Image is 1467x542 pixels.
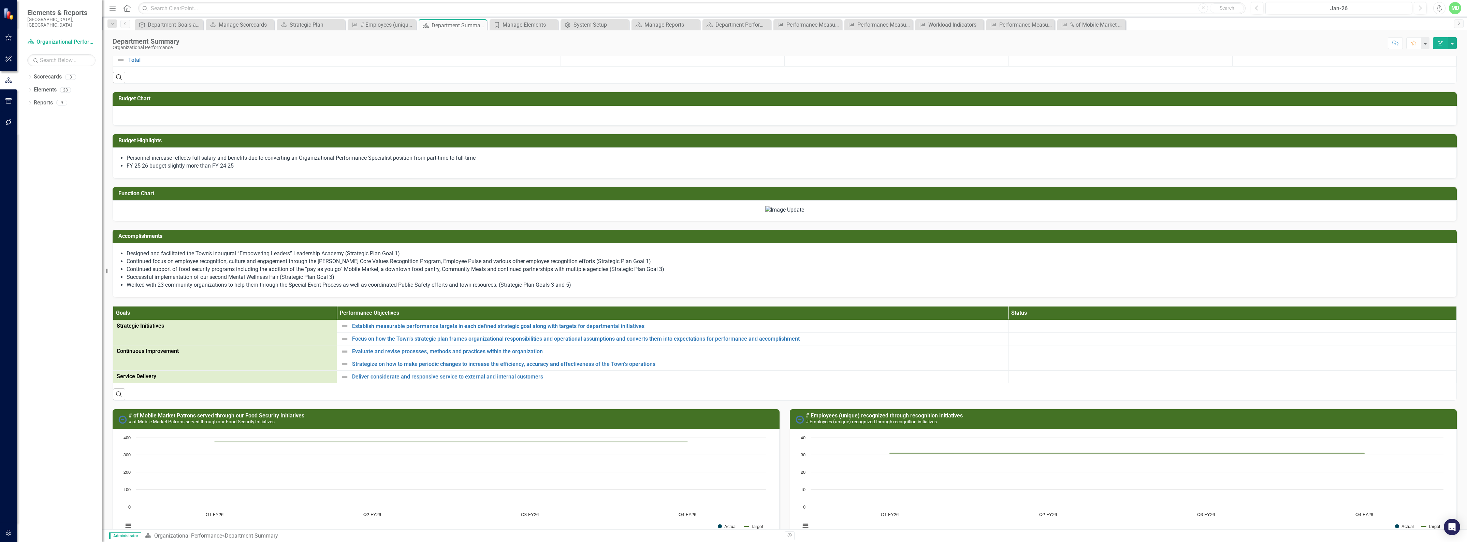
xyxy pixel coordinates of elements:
[801,521,810,531] button: View chart menu, Chart
[113,320,337,345] td: Double-Click to Edit
[118,233,1453,239] h3: Accomplishments
[801,488,805,492] text: 10
[128,57,333,63] a: Total
[127,273,1450,281] li: Successful implementation of our second Mental Wellness Fair (Strategic Plan Goal 3)
[1039,513,1057,517] text: Q2-FY26
[113,45,179,50] div: Organizational Performance
[928,20,982,29] div: Workload Indicators
[644,20,698,29] div: Manage Reports
[679,513,696,517] text: Q4-FY26
[801,453,805,457] text: 30
[1268,4,1410,13] div: Jan-26
[120,434,772,537] div: Chart. Highcharts interactive chart.
[881,513,899,517] text: Q1-FY26
[337,320,1008,333] td: Double-Click to Edit Right Click for Context Menu
[999,20,1053,29] div: Performance Measures (Dashboard View)
[857,20,911,29] div: Performance Measure Detail (Review)
[206,513,223,517] text: Q1-FY26
[118,96,1453,102] h3: Budget Chart
[1008,320,1456,333] td: Double-Click to Edit
[290,20,343,29] div: Strategic Plan
[1008,345,1456,358] td: Double-Click to Edit
[128,505,131,510] text: 0
[127,250,1450,258] li: Designed and facilitated the Town’s inaugural “Empowering Leaders” Leadership Academy (Strategic ...
[846,20,911,29] a: Performance Measure Detail (Review)
[796,415,804,424] img: No Information
[988,20,1053,29] a: Performance Measures (Dashboard View)
[27,17,96,28] small: [GEOGRAPHIC_DATA], [GEOGRAPHIC_DATA]
[127,281,1450,289] li: Worked with 23 community organizations to help them through the Special Event Process as well as ...
[503,20,556,29] div: Manage Elements
[127,154,1450,162] li: Personnel increase reflects full salary and benefits due to converting an Organizational Performa...
[803,505,805,510] text: 0
[124,436,131,440] text: 400
[337,345,1008,358] td: Double-Click to Edit Right Click for Context Menu
[491,20,556,29] a: Manage Elements
[888,452,1366,454] g: Target, series 2 of 2. Line with 4 data points.
[127,162,1450,170] li: FY 25-26 budget slightly more than FY 24-25
[765,206,804,214] img: Image Update
[1395,524,1414,529] button: Show Actual
[117,373,333,381] span: Service Delivery
[1197,513,1215,517] text: Q3-FY26
[129,412,304,419] a: # of Mobile Market Patrons served through our Food Security Initiatives
[27,54,96,66] input: Search Below...
[1059,20,1124,29] a: % of Mobile Market Patrons paying less than suggested amount
[34,86,57,94] a: Elements
[1210,3,1244,13] button: Search
[1449,2,1461,14] button: MD
[917,20,982,29] a: Workload Indicators
[340,335,349,343] img: Not Defined
[1008,358,1456,371] td: Double-Click to Edit
[118,415,127,424] img: No Information
[1444,519,1460,535] div: Open Intercom Messenger
[148,20,201,29] div: Department Goals and Performance Objectives
[127,266,1450,273] li: Continued support of food security programs including the addition of the “pay as you go” Mobile ...
[113,345,337,371] td: Double-Click to Edit
[1008,333,1456,345] td: Double-Click to Edit
[1265,2,1412,14] button: Jan-26
[797,434,1450,537] div: Chart. Highcharts interactive chart.
[633,20,698,29] a: Manage Reports
[1008,371,1456,383] td: Double-Click to Edit
[786,20,840,29] div: Performance Measure Quarterly Report
[138,2,1246,14] input: Search ClearPoint...
[145,532,780,540] div: »
[56,100,67,106] div: 9
[136,20,201,29] a: Department Goals and Performance Objectives
[124,488,131,492] text: 100
[340,347,349,356] img: Not Defined
[349,20,414,29] a: # Employees (unique) recognized through recognition initiatives
[337,333,1008,345] td: Double-Click to Edit Right Click for Context Menu
[118,138,1453,144] h3: Budget Highlights
[118,190,1453,197] h3: Function Chart
[797,434,1447,537] svg: Interactive chart
[801,470,805,475] text: 20
[207,20,272,29] a: Manage Scorecards
[806,412,963,419] a: # Employees (unique) recognized through recognition initiatives
[117,56,125,64] img: Not Defined
[337,371,1008,383] td: Double-Click to Edit Right Click for Context Menu
[113,371,337,383] td: Double-Click to Edit
[562,20,627,29] a: System Setup
[340,322,349,330] img: Not Defined
[34,73,62,81] a: Scorecards
[775,20,840,29] a: Performance Measure Quarterly Report
[117,322,333,330] span: Strategic Initiatives
[704,20,769,29] a: Department Performance
[1220,5,1234,11] span: Search
[127,258,1450,266] li: Continued focus on employee recognition, culture and engagement through the [PERSON_NAME] Core Va...
[34,99,53,107] a: Reports
[337,358,1008,371] td: Double-Click to Edit Right Click for Context Menu
[117,347,333,355] span: Continuous Improvement
[1421,524,1440,529] button: Show Target
[278,20,343,29] a: Strategic Plan
[3,8,15,20] img: ClearPoint Strategy
[352,323,1005,329] a: Establish measurable performance targets in each defined strategic goal along with targets for de...
[65,74,76,80] div: 3
[113,38,179,45] div: Department Summary
[225,532,278,539] div: Department Summary
[124,470,131,475] text: 200
[109,532,141,539] span: Administrator
[340,360,349,368] img: Not Defined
